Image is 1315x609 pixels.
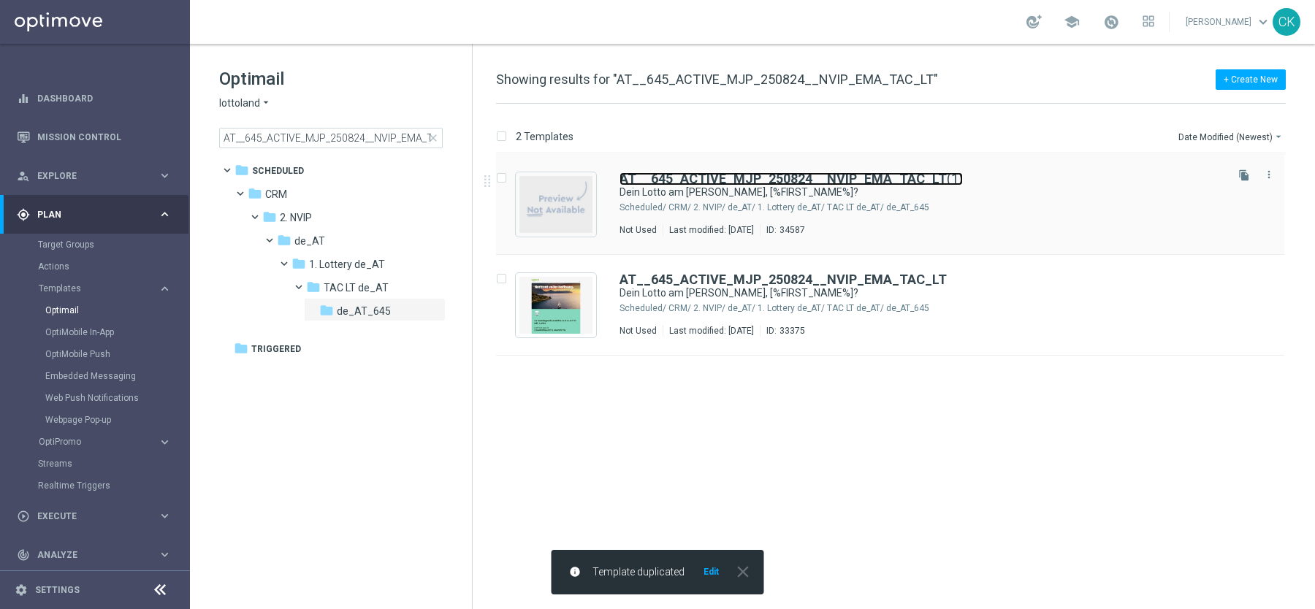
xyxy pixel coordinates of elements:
button: gps_fixed Plan keyboard_arrow_right [16,209,172,221]
i: gps_fixed [17,208,30,221]
div: Press SPACE to select this row. [481,154,1312,255]
span: OptiPromo [39,437,143,446]
div: CK [1273,8,1300,36]
a: Actions [38,261,152,272]
div: Templates [39,284,158,293]
i: folder [235,163,249,177]
a: [PERSON_NAME]keyboard_arrow_down [1184,11,1273,33]
span: CRM [265,188,287,201]
span: school [1064,14,1080,30]
button: play_circle_outline Execute keyboard_arrow_right [16,510,172,522]
div: Analyze [17,548,158,562]
div: 33375 [780,325,805,337]
i: file_copy [1238,169,1250,181]
input: Search Template [219,128,443,148]
button: Edit [702,566,720,578]
div: Templates [38,277,188,431]
i: folder [291,256,306,271]
a: AT__645_ACTIVE_MJP_250824__NVIP_EMA_TAC_LT(1) [620,172,963,185]
div: ID: [760,325,805,337]
div: Realtime Triggers [38,475,188,497]
span: Execute [37,512,158,521]
div: Webpage Pop-up [45,409,188,431]
i: person_search [17,169,30,183]
i: folder [262,210,277,224]
div: Scheduled/CRM/2. NVIP/de_AT/1. Lottery de_AT/TAC LT de_AT/de_AT_645 [668,202,1223,213]
i: folder [234,341,248,356]
a: AT__645_ACTIVE_MJP_250824__NVIP_EMA_TAC_LT [620,273,947,286]
div: Dein Lotto am Sonntag, [%FIRST_NAME%]? [620,185,1223,199]
button: lottoland arrow_drop_down [219,96,272,110]
b: AT__645_ACTIVE_MJP_250824__NVIP_EMA_TAC_LT [620,171,947,186]
i: keyboard_arrow_right [158,207,172,221]
a: Realtime Triggers [38,480,152,491]
a: Target Groups [38,239,152,250]
div: Web Push Notifications [45,387,188,409]
button: file_copy [1235,166,1254,185]
span: Triggered [251,342,301,356]
span: de_AT [294,234,325,248]
i: folder [277,233,291,248]
a: OptiMobile In-App [45,326,152,338]
div: Dein Lotto am Sonntag, [%FIRST_NAME%]? [620,286,1223,300]
i: folder [248,186,262,201]
i: track_changes [17,548,30,562]
div: Explore [17,169,158,183]
div: OptiPromo [39,437,158,446]
img: 33375.jpeg [519,277,592,334]
p: 2 Templates [516,130,573,143]
img: noPreview.jpg [519,176,592,233]
i: folder [319,303,334,318]
i: keyboard_arrow_right [158,435,172,449]
div: Plan [17,208,158,221]
i: more_vert [1263,169,1275,180]
a: Dein Lotto am [PERSON_NAME], [%FIRST_NAME%]? [620,185,1189,199]
span: Explore [37,172,158,180]
i: keyboard_arrow_right [158,169,172,183]
h1: Optimail [219,67,443,91]
div: Dashboard [17,79,172,118]
button: Date Modified (Newest)arrow_drop_down [1177,128,1286,145]
span: Scheduled [252,164,304,177]
button: person_search Explore keyboard_arrow_right [16,170,172,182]
i: keyboard_arrow_right [158,282,172,296]
a: Webpage Pop-up [45,414,152,426]
div: Not Used [620,325,657,337]
i: folder [306,280,321,294]
div: Press SPACE to select this row. [481,255,1312,356]
i: close [733,562,752,581]
span: Plan [37,210,158,219]
div: Streams [38,453,188,475]
button: equalizer Dashboard [16,93,172,104]
div: Scheduled/ [620,202,666,213]
div: ID: [760,224,805,236]
a: Optimail [45,304,152,316]
div: Scheduled/CRM/2. NVIP/de_AT/1. Lottery de_AT/TAC LT de_AT/de_AT_645 [668,302,1223,314]
span: de_AT_645 [337,304,391,318]
a: Dein Lotto am [PERSON_NAME], [%FIRST_NAME%]? [620,286,1189,300]
a: Embedded Messaging [45,370,152,382]
div: OptiMobile Push [45,343,188,365]
span: TAC LT de_AT [324,281,389,294]
i: keyboard_arrow_right [158,509,172,523]
button: Mission Control [16,131,172,143]
button: Templates keyboard_arrow_right [38,283,172,294]
span: Templates [39,284,143,293]
a: Web Push Notifications [45,392,152,404]
button: + Create New [1216,69,1286,90]
i: info [569,566,581,578]
a: Streams [38,458,152,470]
a: Settings [35,586,80,594]
div: Last modified: [DATE] [663,224,760,236]
div: Execute [17,510,158,523]
b: AT__645_ACTIVE_MJP_250824__NVIP_EMA_TAC_LT [620,272,947,287]
span: close [427,132,439,144]
div: OptiMobile In-App [45,321,188,343]
div: track_changes Analyze keyboard_arrow_right [16,549,172,561]
div: OptiPromo keyboard_arrow_right [38,436,172,448]
i: settings [15,583,28,597]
